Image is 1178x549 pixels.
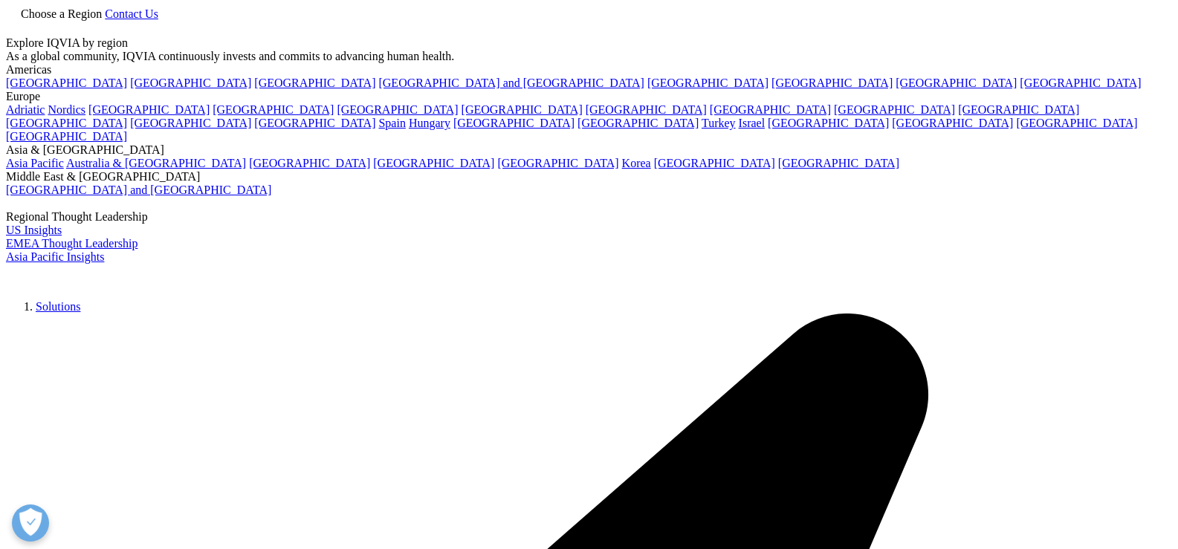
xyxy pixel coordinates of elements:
[254,77,375,89] a: [GEOGRAPHIC_DATA]
[6,143,1172,157] div: Asia & [GEOGRAPHIC_DATA]
[409,117,450,129] a: Hungary
[130,77,251,89] a: [GEOGRAPHIC_DATA]
[21,7,102,20] span: Choose a Region
[462,103,583,116] a: [GEOGRAPHIC_DATA]
[249,157,370,169] a: [GEOGRAPHIC_DATA]
[36,300,80,313] a: Solutions
[66,157,246,169] a: Australia & [GEOGRAPHIC_DATA]
[6,250,104,263] a: Asia Pacific Insights
[768,117,889,129] a: [GEOGRAPHIC_DATA]
[6,117,127,129] a: [GEOGRAPHIC_DATA]
[105,7,158,20] a: Contact Us
[6,224,62,236] a: US Insights
[497,157,618,169] a: [GEOGRAPHIC_DATA]
[337,103,458,116] a: [GEOGRAPHIC_DATA]
[373,157,494,169] a: [GEOGRAPHIC_DATA]
[1016,117,1137,129] a: [GEOGRAPHIC_DATA]
[622,157,651,169] a: Korea
[896,77,1017,89] a: [GEOGRAPHIC_DATA]
[958,103,1079,116] a: [GEOGRAPHIC_DATA]
[702,117,736,129] a: Turkey
[771,77,893,89] a: [GEOGRAPHIC_DATA]
[130,117,251,129] a: [GEOGRAPHIC_DATA]
[6,130,127,143] a: [GEOGRAPHIC_DATA]
[48,103,85,116] a: Nordics
[6,77,127,89] a: [GEOGRAPHIC_DATA]
[6,36,1172,50] div: Explore IQVIA by region
[6,210,1172,224] div: Regional Thought Leadership
[710,103,831,116] a: [GEOGRAPHIC_DATA]
[1020,77,1141,89] a: [GEOGRAPHIC_DATA]
[213,103,334,116] a: [GEOGRAPHIC_DATA]
[778,157,899,169] a: [GEOGRAPHIC_DATA]
[6,103,45,116] a: Adriatic
[577,117,699,129] a: [GEOGRAPHIC_DATA]
[586,103,707,116] a: [GEOGRAPHIC_DATA]
[647,77,768,89] a: [GEOGRAPHIC_DATA]
[892,117,1013,129] a: [GEOGRAPHIC_DATA]
[739,117,766,129] a: Israel
[6,237,137,250] a: EMEA Thought Leadership
[12,504,49,542] button: Abrir preferências
[88,103,210,116] a: [GEOGRAPHIC_DATA]
[6,90,1172,103] div: Europe
[254,117,375,129] a: [GEOGRAPHIC_DATA]
[6,63,1172,77] div: Americas
[378,117,405,129] a: Spain
[834,103,955,116] a: [GEOGRAPHIC_DATA]
[6,183,271,196] a: [GEOGRAPHIC_DATA] and [GEOGRAPHIC_DATA]
[453,117,575,129] a: [GEOGRAPHIC_DATA]
[6,157,64,169] a: Asia Pacific
[6,170,1172,183] div: Middle East & [GEOGRAPHIC_DATA]
[378,77,644,89] a: [GEOGRAPHIC_DATA] and [GEOGRAPHIC_DATA]
[654,157,775,169] a: [GEOGRAPHIC_DATA]
[6,50,1172,63] div: As a global community, IQVIA continuously invests and commits to advancing human health.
